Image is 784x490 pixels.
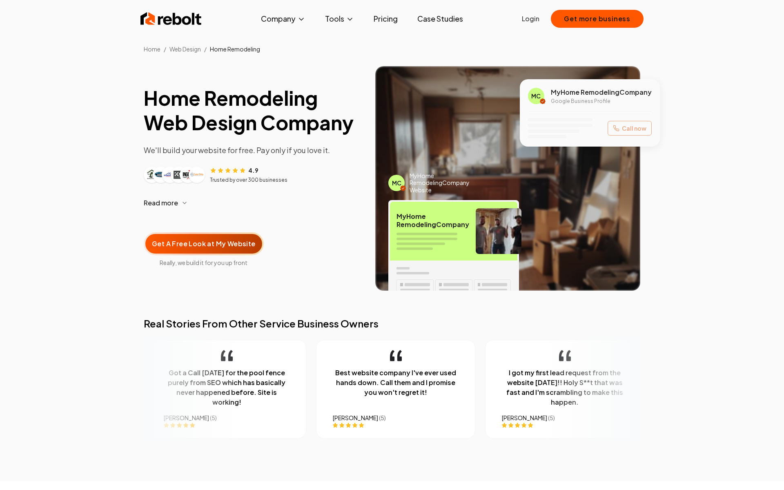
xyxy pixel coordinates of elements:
[144,166,362,183] article: Customer reviews
[551,98,652,105] p: Google Business Profile
[318,11,361,27] button: Tools
[144,86,362,135] h1: Home Remodeling Web Design Company
[163,168,176,181] img: Customer logo 3
[490,414,615,422] div: [PERSON_NAME]
[198,414,205,421] span: ( 5 )
[536,414,543,421] span: ( 5 )
[210,177,287,183] p: Trusted by over 300 businesses
[144,45,160,53] a: Home
[144,145,362,156] p: We'll build your website for free. Pay only if you love it.
[151,368,277,407] p: Got a Call [DATE] for the pool fence purely from SEO which has basically never happened before. S...
[248,166,258,174] span: 4.9
[172,168,185,181] img: Customer logo 4
[411,11,470,27] a: Case Studies
[144,198,178,208] span: Read more
[144,219,264,267] a: Get A Free Look at My WebsiteReally, we build it for you up front
[144,193,362,213] button: Read more
[392,179,401,187] span: MC
[145,168,158,181] img: Customer logo 1
[254,11,312,27] button: Company
[410,172,475,194] span: My Home Remodeling Company Website
[375,66,640,291] img: Image of completed Home Remodeling job
[144,167,205,183] div: Customer logos
[181,168,194,181] img: Customer logo 5
[210,166,258,174] div: Rating: 4.9 out of 5 stars
[522,14,539,24] a: Login
[531,92,541,100] span: MC
[140,11,202,27] img: Rebolt Logo
[152,239,256,249] span: Get A Free Look at My Website
[151,422,277,428] div: Rating: 5 out of 5 stars
[551,87,652,97] span: My Home Remodeling Company
[476,208,521,254] img: Home Remodeling team
[131,45,653,53] nav: Breadcrumb
[551,10,644,28] button: Get more business
[144,232,264,255] button: Get A Free Look at My Website
[546,350,558,361] img: quotation-mark
[164,45,166,53] li: /
[367,414,374,421] span: ( 5 )
[210,45,260,53] span: Home Remodeling
[208,350,220,361] img: quotation-mark
[144,317,640,330] h2: Real Stories From Other Service Business Owners
[321,368,446,397] p: Best website company I've ever used hands down. Call them and I promise you won't regret it!
[321,414,446,422] div: [PERSON_NAME]
[367,11,404,27] a: Pricing
[204,45,207,53] li: /
[396,212,469,229] span: My Home Remodeling Company
[154,168,167,181] img: Customer logo 2
[190,168,203,181] img: Customer logo 6
[144,258,264,267] span: Really, we build it for you up front
[169,45,201,53] span: Web Design
[490,422,615,428] div: Rating: 5 out of 5 stars
[490,368,615,407] p: I got my first lead request from the website [DATE]!! Holy S**t that was fast and I'm scrambling ...
[377,350,389,361] img: quotation-mark
[151,414,277,422] div: [PERSON_NAME]
[321,422,446,428] div: Rating: 5 out of 5 stars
